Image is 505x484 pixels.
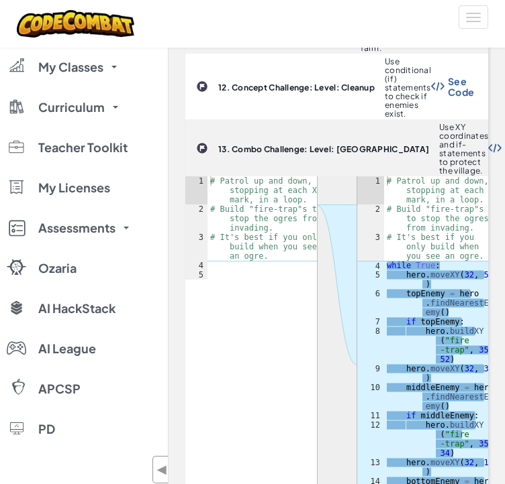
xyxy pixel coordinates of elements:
[357,411,384,420] div: 11
[196,142,208,154] img: IconChallengeLevel.svg
[385,57,431,118] p: Use conditional (if) statements to check if enemies exist.
[357,204,384,233] div: 2
[38,302,116,314] span: AI HackStack
[357,420,384,458] div: 12
[439,123,488,175] p: Use XY coordinates and if-statements to protect the village.
[431,82,445,91] img: Show Code Logo
[218,144,429,154] b: 13. Combo Challenge: Level: [GEOGRAPHIC_DATA]
[357,317,384,326] div: 7
[185,270,208,280] div: 5
[218,82,375,93] b: 12. Concept Challenge: Level: Cleanup
[448,76,474,97] span: See Code
[38,101,105,113] span: Curriculum
[185,261,208,270] div: 4
[38,343,96,355] span: AI League
[196,80,208,93] img: IconChallengeLevel.svg
[357,458,384,477] div: 13
[38,141,128,154] span: Teacher Toolkit
[357,176,384,204] div: 1
[357,233,384,261] div: 3
[357,270,384,289] div: 5
[38,222,116,234] span: Assessments
[357,383,384,411] div: 10
[38,262,77,274] span: Ozaria
[38,182,110,194] span: My Licenses
[185,204,208,233] div: 2
[17,10,134,38] img: CodeCombat logo
[357,364,384,383] div: 9
[357,261,384,270] div: 4
[185,54,488,119] a: 12. Concept Challenge: Level: Cleanup Use conditional (if) statements to check if enemies exist. ...
[185,176,208,204] div: 1
[38,61,103,73] span: My Classes
[185,233,208,261] div: 3
[357,326,384,364] div: 8
[488,143,502,153] img: Show Code Logo
[361,9,431,52] p: Determine refugee peasant from ogre when defending the farm.
[357,289,384,317] div: 6
[156,460,168,479] span: ◀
